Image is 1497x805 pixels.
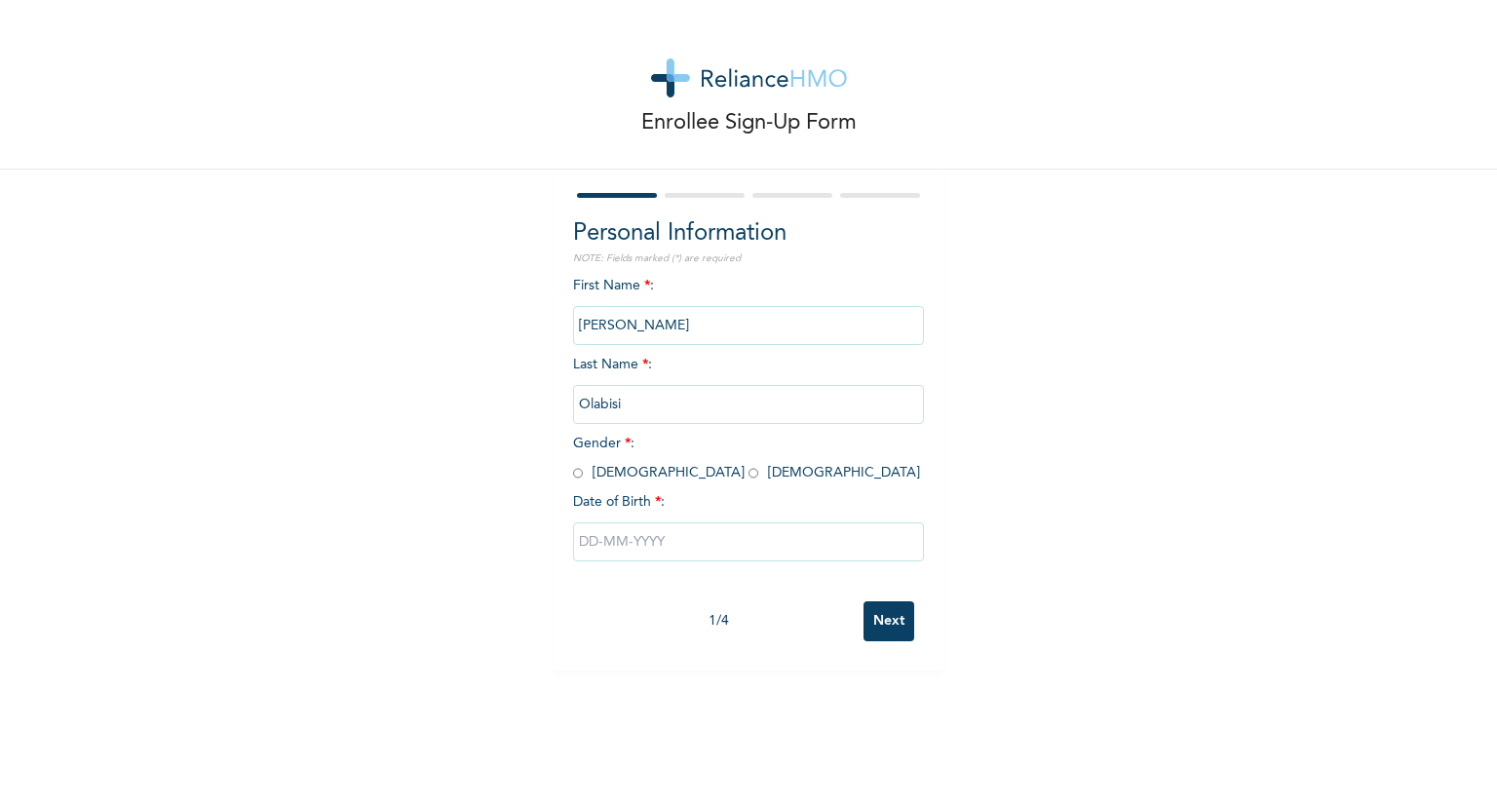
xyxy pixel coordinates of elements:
[573,216,924,251] h2: Personal Information
[573,306,924,345] input: Enter your first name
[573,437,920,479] span: Gender : [DEMOGRAPHIC_DATA] [DEMOGRAPHIC_DATA]
[641,107,857,139] p: Enrollee Sign-Up Form
[573,279,924,332] span: First Name :
[573,522,924,561] input: DD-MM-YYYY
[864,601,914,641] input: Next
[573,611,864,632] div: 1 / 4
[651,58,847,97] img: logo
[573,385,924,424] input: Enter your last name
[573,492,665,513] span: Date of Birth :
[573,251,924,266] p: NOTE: Fields marked (*) are required
[573,358,924,411] span: Last Name :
